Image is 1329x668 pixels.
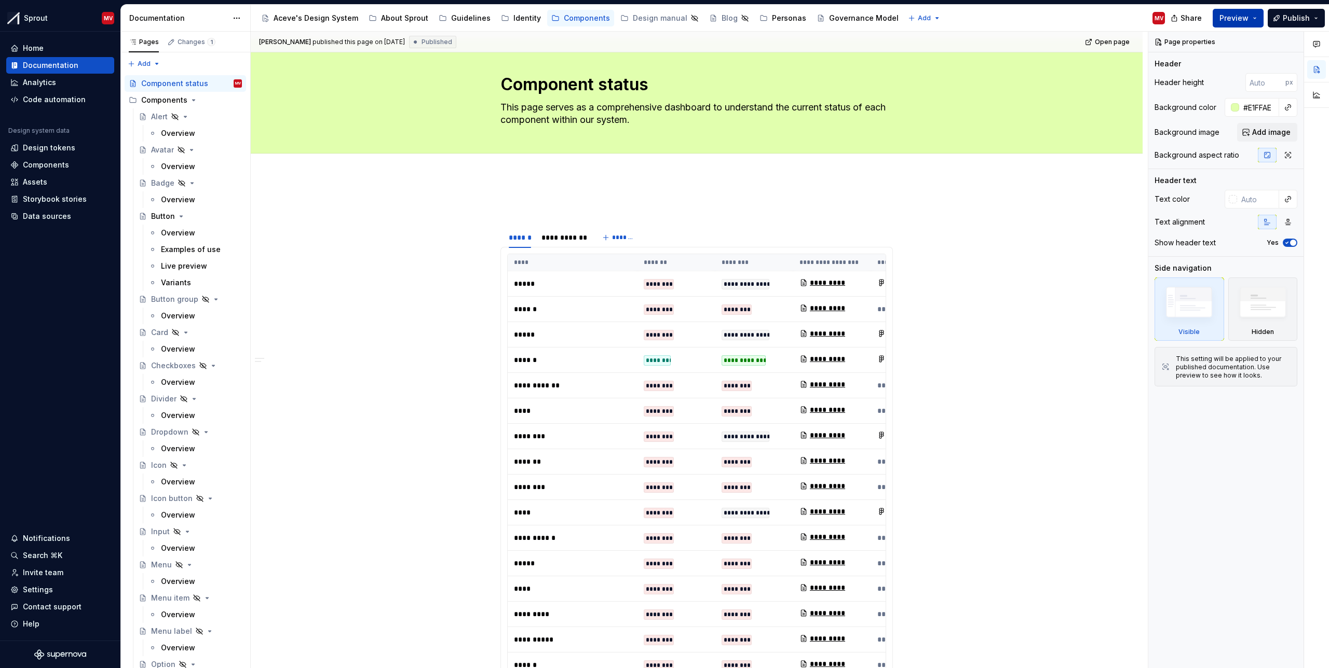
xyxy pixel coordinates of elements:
[134,490,246,507] a: Icon button
[161,244,221,255] div: Examples of use
[23,60,78,71] div: Documentation
[513,13,541,23] div: Identity
[364,10,432,26] a: About Sprout
[1237,190,1279,208] input: Auto
[6,74,114,91] a: Analytics
[6,208,114,225] a: Data sources
[144,606,246,623] a: Overview
[144,440,246,457] a: Overview
[151,593,189,603] div: Menu item
[144,158,246,175] a: Overview
[1178,328,1200,336] div: Visible
[1181,13,1202,23] span: Share
[161,128,195,138] div: Overview
[1239,98,1279,117] input: Auto
[7,12,20,24] img: b6c2a6ff-03c2-4811-897b-2ef07e5e0e51.png
[1176,355,1291,380] div: This setting will be applied to your published documentation. Use preview to see how it looks.
[451,13,491,23] div: Guidelines
[161,344,195,354] div: Overview
[161,576,195,587] div: Overview
[6,564,114,581] a: Invite team
[6,57,114,74] a: Documentation
[161,443,195,454] div: Overview
[141,78,208,89] div: Component status
[435,10,495,26] a: Guidelines
[6,530,114,547] button: Notifications
[151,526,170,537] div: Input
[616,10,703,26] a: Design manual
[8,127,70,135] div: Design system data
[151,560,172,570] div: Menu
[829,13,899,23] div: Governance Model
[134,175,246,191] a: Badge
[918,14,931,22] span: Add
[498,99,891,128] textarea: This page serves as a comprehensive dashboard to understand the current status of each component ...
[1155,14,1163,22] div: MV
[23,211,71,221] div: Data sources
[1165,9,1209,27] button: Share
[34,649,86,660] svg: Supernova Logo
[144,374,246,391] a: Overview
[141,95,187,105] div: Components
[151,327,168,338] div: Card
[207,38,215,46] span: 1
[151,360,196,371] div: Checkboxes
[1155,77,1204,88] div: Header height
[161,643,195,653] div: Overview
[144,540,246,556] a: Overview
[722,13,738,23] div: Blog
[6,140,114,156] a: Design tokens
[134,424,246,440] a: Dropdown
[144,191,246,208] a: Overview
[151,211,175,221] div: Button
[129,38,159,46] div: Pages
[23,619,39,629] div: Help
[23,602,82,612] div: Contact support
[151,145,174,155] div: Avatar
[23,550,62,561] div: Search ⌘K
[6,191,114,207] a: Storybook stories
[134,291,246,308] a: Button group
[24,13,48,23] div: Sprout
[6,616,114,632] button: Help
[259,38,311,46] span: [PERSON_NAME]
[1155,150,1239,160] div: Background aspect ratio
[134,391,246,407] a: Divider
[6,157,114,173] a: Components
[772,13,806,23] div: Personas
[151,112,168,122] div: Alert
[134,142,246,158] a: Avatar
[138,60,151,68] span: Add
[6,40,114,57] a: Home
[257,10,362,26] a: Aceve's Design System
[161,228,195,238] div: Overview
[144,125,246,142] a: Overview
[755,10,810,26] a: Personas
[144,225,246,241] a: Overview
[1268,9,1325,27] button: Publish
[23,143,75,153] div: Design tokens
[1155,59,1181,69] div: Header
[812,10,903,26] a: Governance Model
[134,108,246,125] a: Alert
[1082,35,1134,49] a: Open page
[161,161,195,172] div: Overview
[1283,13,1310,23] span: Publish
[144,474,246,490] a: Overview
[178,38,215,46] div: Changes
[151,493,193,504] div: Icon button
[23,43,44,53] div: Home
[1252,328,1274,336] div: Hidden
[129,13,227,23] div: Documentation
[1155,127,1219,137] div: Background image
[144,341,246,357] a: Overview
[161,311,195,321] div: Overview
[23,77,56,88] div: Analytics
[23,584,53,595] div: Settings
[564,13,610,23] div: Components
[1155,175,1197,186] div: Header text
[144,507,246,523] a: Overview
[161,410,195,421] div: Overview
[23,533,70,544] div: Notifications
[161,377,195,387] div: Overview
